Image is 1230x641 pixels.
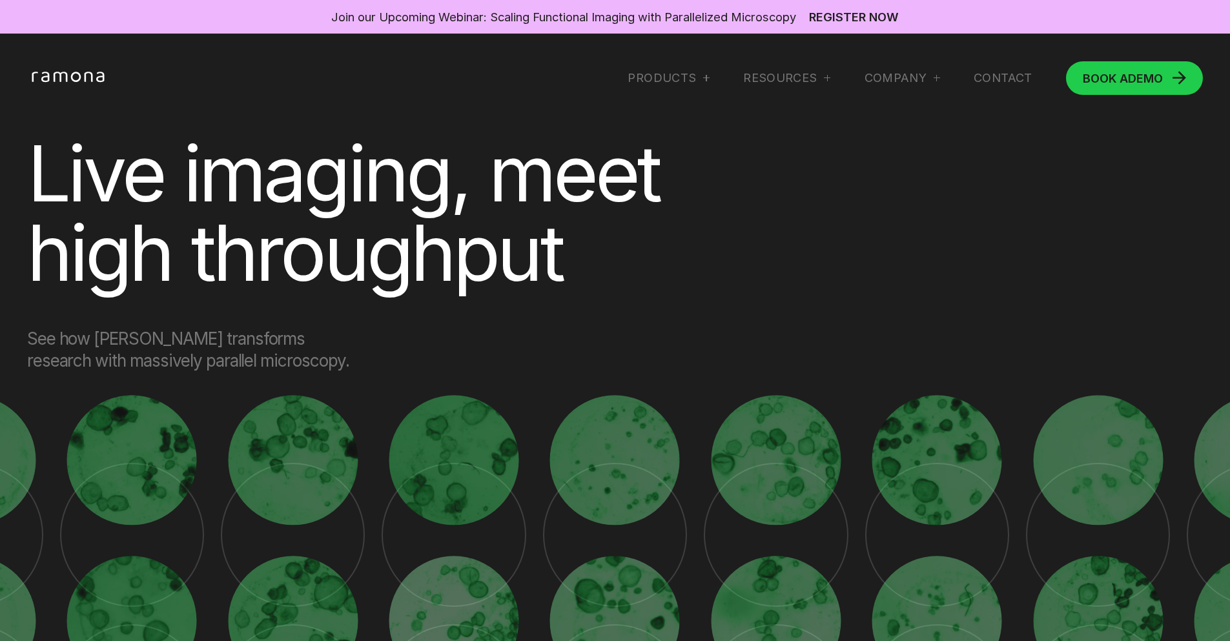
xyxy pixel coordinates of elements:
[628,70,696,86] div: Products
[809,11,899,23] a: REGISTER NOW
[331,8,796,25] div: Join our Upcoming Webinar: Scaling Functional Imaging with Parallelized Microscopy
[1083,71,1128,85] span: BOOK A
[27,328,358,372] p: See how [PERSON_NAME] transforms research with massively parallel microscopy.
[27,134,801,292] h1: Live imaging, meet high throughput
[1083,72,1163,84] div: DEMO
[974,70,1032,86] a: Contact
[1066,61,1204,95] a: BOOK ADEMO
[743,70,817,86] div: RESOURCES
[628,70,710,86] div: Products
[865,70,927,86] div: Company
[743,70,830,86] div: RESOURCES
[27,71,114,85] a: home
[865,70,940,86] div: Company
